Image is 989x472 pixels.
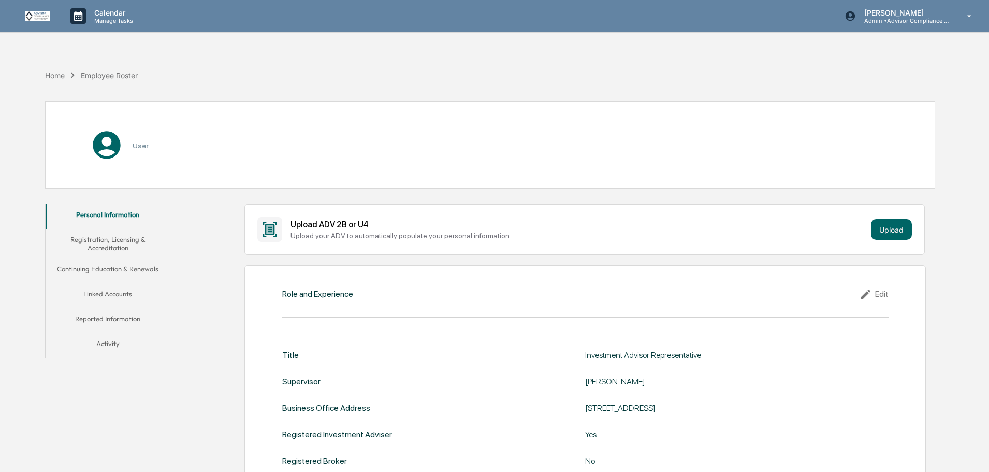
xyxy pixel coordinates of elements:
button: Registration, Licensing & Accreditation [46,229,170,259]
button: Reported Information [46,308,170,333]
div: secondary tabs example [46,204,170,358]
h3: User [133,141,149,150]
button: Activity [46,333,170,358]
div: Investment Advisor Representative [585,350,844,360]
div: [STREET_ADDRESS] [585,403,844,413]
p: Manage Tasks [86,17,138,24]
button: Personal Information [46,204,170,229]
div: Upload ADV 2B or U4 [290,220,867,230]
div: Registered Investment Adviser [282,430,392,439]
div: Upload your ADV to automatically populate your personal information. [290,232,867,240]
p: Calendar [86,8,138,17]
button: Linked Accounts [46,283,170,308]
div: Yes [585,430,844,439]
div: Business Office Address [282,403,370,413]
button: Continuing Education & Renewals [46,259,170,283]
div: Employee Roster [81,71,138,80]
div: Registered Broker [282,456,347,466]
div: No [585,456,844,466]
div: Supervisor [282,377,321,387]
div: Role and Experience [282,289,353,299]
button: Upload [871,219,912,240]
div: Edit [860,288,889,301]
div: Title [282,350,299,360]
div: [PERSON_NAME] [585,377,844,387]
div: Home [45,71,65,80]
p: Admin • Advisor Compliance Partners [856,17,952,24]
p: [PERSON_NAME] [856,8,952,17]
img: logo [25,11,50,21]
